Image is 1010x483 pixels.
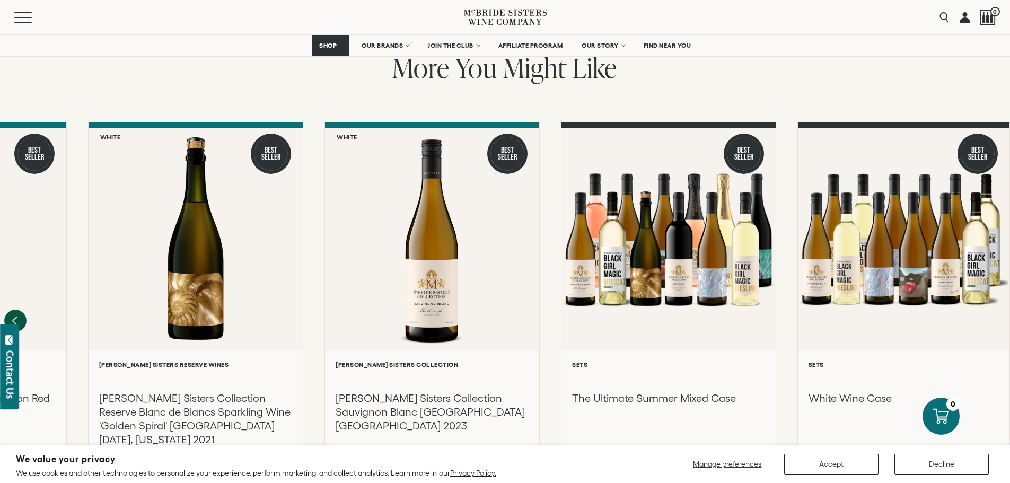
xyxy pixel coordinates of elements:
[428,42,473,49] span: JOIN THE CLUB
[637,35,698,56] a: FIND NEAR YOU
[503,49,567,86] span: Might
[392,49,450,86] span: More
[572,361,765,368] h6: Sets
[100,134,121,140] h6: White
[362,42,403,49] span: OUR BRANDS
[582,42,619,49] span: OUR STORY
[421,35,486,56] a: JOIN THE CLUB
[809,391,999,405] h3: White Wine Case
[990,7,1000,16] span: 0
[784,454,879,475] button: Accept
[312,35,349,56] a: SHOP
[336,391,529,433] h3: [PERSON_NAME] Sisters Collection Sauvignon Blanc [GEOGRAPHIC_DATA] [GEOGRAPHIC_DATA] 2023
[5,350,15,399] div: Contact Us
[337,134,357,140] h6: White
[336,361,529,368] h6: [PERSON_NAME] Sisters Collection
[355,35,416,56] a: OUR BRANDS
[894,454,989,475] button: Decline
[16,455,496,464] h2: We value your privacy
[809,361,999,368] h6: Sets
[99,391,292,446] h3: [PERSON_NAME] Sisters Collection Reserve Blanc de Blancs Sparkling Wine 'Golden Spiral' [GEOGRAPH...
[455,49,497,86] span: You
[491,35,570,56] a: AFFILIATE PROGRAM
[946,398,960,411] div: 0
[498,42,563,49] span: AFFILIATE PROGRAM
[687,454,768,475] button: Manage preferences
[99,361,292,368] h6: [PERSON_NAME] Sisters Reserve Wines
[575,35,631,56] a: OUR STORY
[16,468,496,478] p: We use cookies and other technologies to personalize your experience, perform marketing, and coll...
[693,460,761,468] span: Manage preferences
[573,49,617,86] span: Like
[4,310,27,332] button: Previous
[14,12,52,23] button: Mobile Menu Trigger
[319,42,337,49] span: SHOP
[644,42,691,49] span: FIND NEAR YOU
[450,469,496,477] a: Privacy Policy.
[572,391,765,405] h3: The Ultimate Summer Mixed Case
